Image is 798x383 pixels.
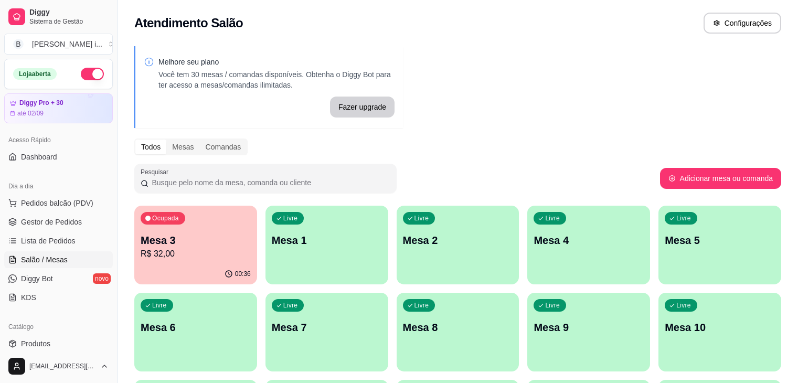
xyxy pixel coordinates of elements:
[527,206,650,284] button: LivreMesa 4
[141,167,172,176] label: Pesquisar
[141,248,251,260] p: R$ 32,00
[4,178,113,195] div: Dia a dia
[265,293,388,371] button: LivreMesa 7
[152,214,179,222] p: Ocupada
[676,214,691,222] p: Livre
[134,293,257,371] button: LivreMesa 6
[21,152,57,162] span: Dashboard
[4,232,113,249] a: Lista de Pedidos
[29,8,109,17] span: Diggy
[21,236,76,246] span: Lista de Pedidos
[166,140,199,154] div: Mesas
[4,289,113,306] a: KDS
[665,233,775,248] p: Mesa 5
[414,301,429,310] p: Livre
[29,17,109,26] span: Sistema de Gestão
[397,293,519,371] button: LivreMesa 8
[17,109,44,118] article: até 02/09
[660,168,781,189] button: Adicionar mesa ou comanda
[665,320,775,335] p: Mesa 10
[414,214,429,222] p: Livre
[21,217,82,227] span: Gestor de Pedidos
[158,57,395,67] p: Melhore seu plano
[29,362,96,370] span: [EMAIL_ADDRESS][DOMAIN_NAME]
[21,273,53,284] span: Diggy Bot
[4,148,113,165] a: Dashboard
[21,338,50,349] span: Produtos
[534,233,644,248] p: Mesa 4
[4,132,113,148] div: Acesso Rápido
[141,233,251,248] p: Mesa 3
[704,13,781,34] button: Configurações
[265,206,388,284] button: LivreMesa 1
[4,4,113,29] a: DiggySistema de Gestão
[21,254,68,265] span: Salão / Mesas
[397,206,519,284] button: LivreMesa 2
[272,320,382,335] p: Mesa 7
[4,354,113,379] button: [EMAIL_ADDRESS][DOMAIN_NAME]
[4,93,113,123] a: Diggy Pro + 30até 02/09
[148,177,390,188] input: Pesquisar
[272,233,382,248] p: Mesa 1
[141,320,251,335] p: Mesa 6
[658,206,781,284] button: LivreMesa 5
[4,214,113,230] a: Gestor de Pedidos
[235,270,251,278] p: 00:36
[32,39,102,49] div: [PERSON_NAME] i ...
[200,140,247,154] div: Comandas
[283,301,298,310] p: Livre
[19,99,63,107] article: Diggy Pro + 30
[13,68,57,80] div: Loja aberta
[4,34,113,55] button: Select a team
[134,15,243,31] h2: Atendimento Salão
[4,195,113,211] button: Pedidos balcão (PDV)
[534,320,644,335] p: Mesa 9
[13,39,24,49] span: B
[403,320,513,335] p: Mesa 8
[330,97,395,118] button: Fazer upgrade
[676,301,691,310] p: Livre
[527,293,650,371] button: LivreMesa 9
[658,293,781,371] button: LivreMesa 10
[545,214,560,222] p: Livre
[283,214,298,222] p: Livre
[152,301,167,310] p: Livre
[403,233,513,248] p: Mesa 2
[135,140,166,154] div: Todos
[158,69,395,90] p: Você tem 30 mesas / comandas disponíveis. Obtenha o Diggy Bot para ter acesso a mesas/comandas il...
[4,335,113,352] a: Produtos
[545,301,560,310] p: Livre
[81,68,104,80] button: Alterar Status
[134,206,257,284] button: OcupadaMesa 3R$ 32,0000:36
[4,251,113,268] a: Salão / Mesas
[4,270,113,287] a: Diggy Botnovo
[4,318,113,335] div: Catálogo
[21,292,36,303] span: KDS
[21,198,93,208] span: Pedidos balcão (PDV)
